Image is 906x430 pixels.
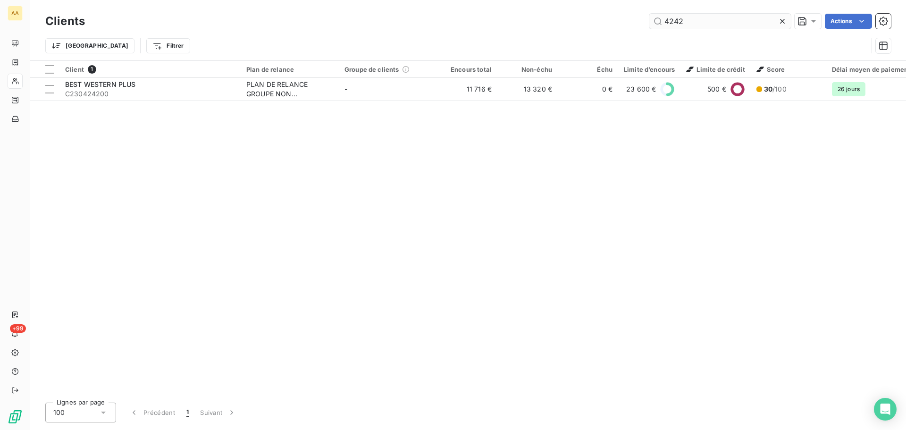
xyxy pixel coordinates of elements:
[437,78,497,101] td: 11 716 €
[65,66,84,73] span: Client
[344,66,399,73] span: Groupe de clients
[194,403,242,422] button: Suivant
[563,66,612,73] div: Échu
[65,89,235,99] span: C230424200
[10,324,26,333] span: +99
[874,398,897,421] div: Open Intercom Messenger
[558,78,618,101] td: 0 €
[764,85,772,93] span: 30
[88,65,96,74] span: 1
[686,66,745,73] span: Limite de crédit
[45,13,85,30] h3: Clients
[8,6,23,21] div: AA
[246,66,333,73] div: Plan de relance
[624,66,675,73] div: Limite d’encours
[186,408,189,417] span: 1
[707,84,726,94] span: 500 €
[649,14,791,29] input: Rechercher
[443,66,492,73] div: Encours total
[764,84,787,94] span: /100
[45,38,134,53] button: [GEOGRAPHIC_DATA]
[246,80,333,99] div: PLAN DE RELANCE GROUPE NON AUTOMATIQUE
[344,85,347,93] span: -
[65,80,136,88] span: BEST WESTERN PLUS
[756,66,785,73] span: Score
[8,409,23,424] img: Logo LeanPay
[497,78,558,101] td: 13 320 €
[503,66,552,73] div: Non-échu
[626,84,656,94] span: 23 600 €
[124,403,181,422] button: Précédent
[181,403,194,422] button: 1
[146,38,190,53] button: Filtrer
[53,408,65,417] span: 100
[825,14,872,29] button: Actions
[832,82,865,96] span: 26 jours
